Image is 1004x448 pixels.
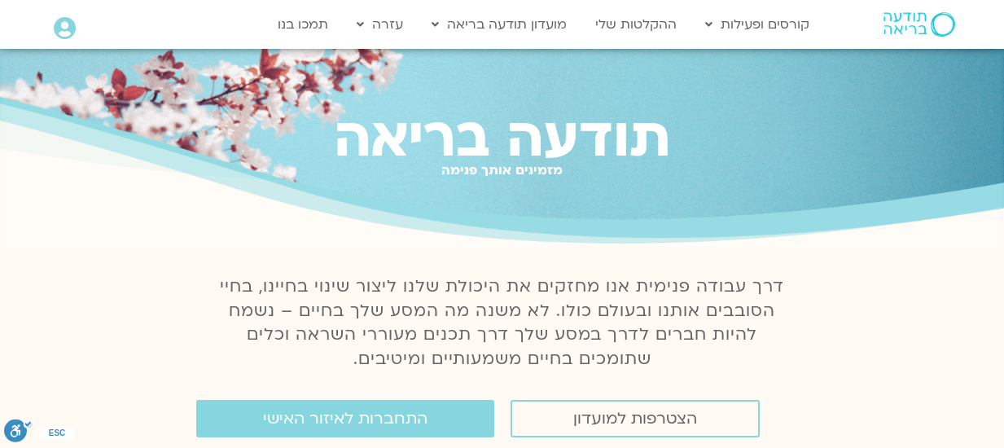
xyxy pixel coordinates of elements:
[511,400,760,437] a: הצטרפות למועדון
[196,400,494,437] a: התחברות לאיזור האישי
[423,9,575,40] a: מועדון תודעה בריאה
[211,275,794,372] p: דרך עבודה פנימית אנו מחזקים את היכולת שלנו ליצור שינוי בחיינו, בחיי הסובבים אותנו ובעולם כולו. לא...
[263,410,427,428] span: התחברות לאיזור האישי
[883,12,955,37] img: תודעה בריאה
[270,9,336,40] a: תמכו בנו
[587,9,685,40] a: ההקלטות שלי
[573,410,697,428] span: הצטרפות למועדון
[349,9,411,40] a: עזרה
[697,9,818,40] a: קורסים ופעילות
